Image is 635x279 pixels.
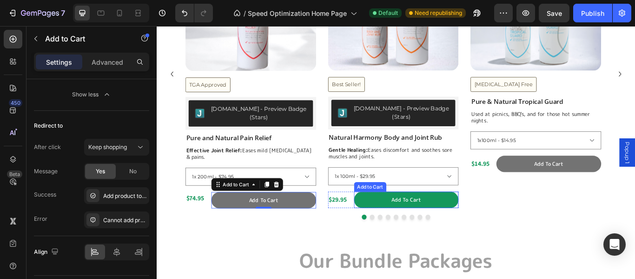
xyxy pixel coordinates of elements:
button: Show less [34,86,149,103]
div: Error [34,215,47,223]
div: Beta [7,170,22,178]
a: Pure & Natural Tropical Guard [365,82,518,94]
button: Dot [248,220,254,225]
button: Save [539,4,569,22]
button: Carousel Next Arrow [531,47,549,65]
img: Judgeme.png [44,96,55,107]
button: Add to cart [396,151,518,170]
span: Popup 1 [544,135,553,160]
button: Judge.me - Preview Badge (Stars) [203,86,348,116]
div: Add to cart [107,199,141,207]
button: Dot [267,220,272,225]
button: Dot [285,220,291,225]
div: $14.95 [365,155,388,166]
button: Publish [573,4,612,22]
span: Keep shopping [88,143,127,150]
button: Dot [239,220,245,225]
img: Judgeme.png [211,95,222,107]
span: Default [378,9,398,17]
div: Open Intercom Messenger [603,233,626,256]
button: Judge.me - Preview Badge (Stars) [37,86,182,117]
div: Add to cart [440,157,474,164]
p: TGA Approved [38,64,81,72]
div: Add to Cart [232,183,265,191]
span: Speed Optimization Home Page [248,8,347,18]
div: $74.95 [33,195,56,206]
button: <p>Best Seller!</p> [199,59,242,76]
a: Pure and Natural Pain Relief [33,124,185,136]
p: Best Seller! [204,64,238,72]
p: Eases discomfort and soothes sore muscles and joints. [200,140,351,156]
button: Dot [304,220,310,225]
p: Advanced [92,57,123,67]
a: Natural Harmony Body and Joint Rub [199,124,352,136]
div: Add to Cart [75,180,109,189]
div: Show less [72,90,112,99]
div: Align [34,246,60,259]
span: Save [547,9,562,17]
span: / [244,8,246,18]
div: [DOMAIN_NAME] - Preview Badge (Stars) [229,91,341,111]
div: Success [34,191,56,199]
p: Eases mild [MEDICAL_DATA] & pains. [34,141,185,157]
span: Need republishing [415,9,462,17]
div: [DOMAIN_NAME] - Preview Badge (Stars) [63,92,174,111]
p: Settings [46,57,72,67]
div: After click [34,143,61,151]
p: Used at picnics, BBQ's, and for those hot summer nights. [366,98,517,114]
button: 7 [4,4,69,22]
div: Redirect to [34,122,63,130]
div: Add to cart [273,198,308,206]
iframe: Design area [157,26,635,279]
p: 7 [61,7,65,19]
div: Cannot add product to cart [103,216,147,225]
button: Dot [295,220,300,225]
div: Undo/Redo [175,4,213,22]
button: Add to cart [63,193,185,212]
button: Dot [313,220,319,225]
p: Add to Cart [45,33,124,44]
strong: Effective Joint Relief: [34,140,99,149]
strong: Gentle Healing: [200,140,246,148]
button: <p>Deet Free</p> [365,59,443,76]
p: [MEDICAL_DATA] Free [370,64,438,72]
div: $29.95 [199,197,222,208]
span: No [129,167,137,176]
div: Publish [581,8,604,18]
button: Dot [258,220,263,225]
div: Add product to cart successfully [103,192,147,200]
button: <p>TGA Approved</p> [33,60,86,77]
button: Carousel Back Arrow [8,47,27,65]
div: 450 [9,99,22,107]
div: Message [34,167,58,176]
button: Dot [276,220,282,225]
span: Yes [96,167,105,176]
button: Keep shopping [84,139,149,156]
button: Add to cart [230,193,352,212]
